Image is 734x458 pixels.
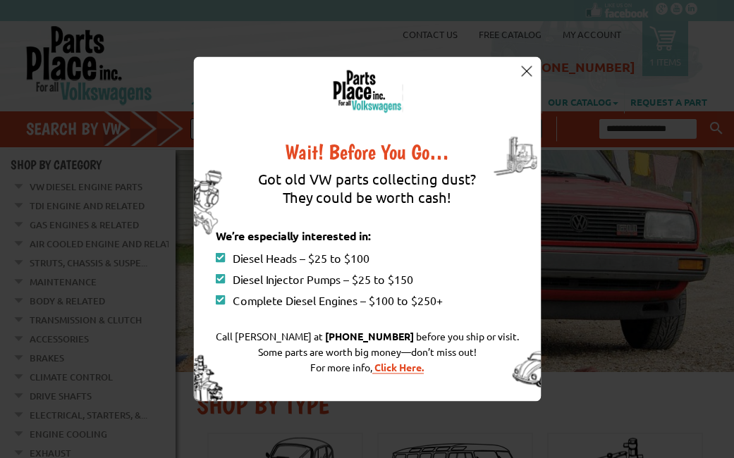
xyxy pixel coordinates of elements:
[216,251,519,265] div: Diesel Heads – $25 to $100
[216,314,519,389] div: Call [PERSON_NAME] at before you ship or visit. Some parts are worth big money—don’t miss out! Fo...
[216,163,519,228] div: Got old VW parts collecting dust? They could be worth cash!
[216,228,372,243] strong: We’re especially interested in:
[216,295,226,305] img: points
[216,253,226,263] img: points
[216,293,519,307] div: Complete Diesel Engines – $100 to $250+
[216,142,519,163] div: Wait! Before You Go…
[325,330,414,342] strong: [PHONE_NUMBER]
[216,272,519,286] div: Diesel Injector Pumps – $25 to $150
[372,361,424,373] a: Click Here.
[331,69,403,113] img: logo
[323,330,416,342] a: [PHONE_NUMBER]
[374,361,424,373] strong: Click Here.
[216,274,226,284] img: points
[522,66,532,76] img: close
